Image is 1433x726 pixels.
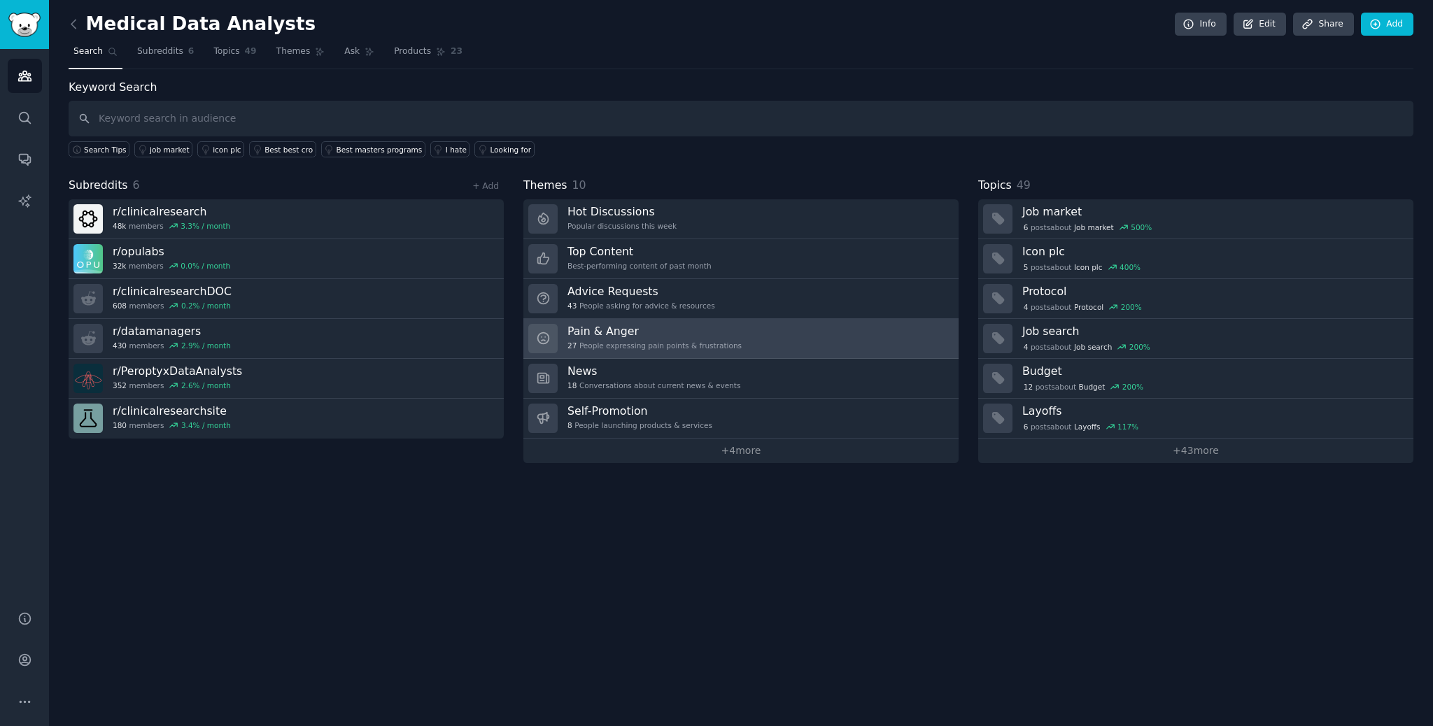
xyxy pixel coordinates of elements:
img: clinicalresearchsite [73,404,103,433]
div: members [113,301,232,311]
span: Budget [1079,382,1106,392]
a: r/datamanagers430members2.9% / month [69,319,504,359]
span: Subreddits [69,177,128,194]
span: Products [394,45,431,58]
a: Edit [1234,13,1286,36]
h3: Icon plc [1022,244,1404,259]
a: Layoffs6postsaboutLayoffs117% [978,399,1413,439]
span: 608 [113,301,127,311]
span: Themes [523,177,567,194]
h3: Top Content [567,244,712,259]
span: Icon plc [1074,262,1103,272]
span: 23 [451,45,463,58]
div: Best-performing content of past month [567,261,712,271]
a: Icon plc5postsaboutIcon plc400% [978,239,1413,279]
a: I hate [430,141,470,157]
h3: r/ clinicalresearchsite [113,404,231,418]
a: icon plc [197,141,244,157]
div: post s about [1022,221,1153,234]
div: job market [150,145,190,155]
a: job market [134,141,192,157]
a: Products23 [389,41,467,69]
div: 2.6 % / month [181,380,231,390]
h3: r/ opulabs [113,244,230,259]
span: 43 [567,301,577,311]
h3: Hot Discussions [567,204,677,219]
span: 12 [1024,382,1033,392]
span: Job search [1074,342,1112,352]
span: 49 [245,45,257,58]
div: members [113,380,242,390]
span: 18 [567,380,577,390]
div: post s about [1022,341,1152,353]
span: Topics [213,45,239,58]
h3: r/ PeroptyxDataAnalysts [113,364,242,378]
span: 8 [567,420,572,430]
label: Keyword Search [69,80,157,94]
div: 400 % [1120,262,1141,272]
a: +4more [523,439,959,463]
h3: Job search [1022,324,1404,339]
a: r/clinicalresearchDOC608members0.2% / month [69,279,504,319]
h3: Layoffs [1022,404,1404,418]
img: opulabs [73,244,103,273]
a: Budget12postsaboutBudget200% [978,359,1413,399]
div: 0.2 % / month [181,301,231,311]
h3: Budget [1022,364,1404,378]
a: Best best cro [249,141,316,157]
div: 117 % [1117,422,1138,432]
a: Best masters programs [321,141,425,157]
img: clinicalresearch [73,204,103,234]
input: Keyword search in audience [69,101,1413,136]
a: Topics49 [209,41,261,69]
span: Search [73,45,103,58]
div: members [113,341,231,350]
div: 3.3 % / month [181,221,230,231]
span: 180 [113,420,127,430]
a: Info [1175,13,1227,36]
span: 6 [1024,222,1029,232]
a: r/opulabs32kmembers0.0% / month [69,239,504,279]
img: GummySearch logo [8,13,41,37]
span: Job market [1074,222,1114,232]
span: Topics [978,177,1012,194]
span: Search Tips [84,145,127,155]
div: members [113,420,231,430]
a: Subreddits6 [132,41,199,69]
a: Looking for [474,141,534,157]
span: Layoffs [1074,422,1101,432]
div: post s about [1022,261,1142,273]
a: Ask [339,41,379,69]
a: Self-Promotion8People launching products & services [523,399,959,439]
span: 6 [188,45,195,58]
h3: News [567,364,740,378]
h3: r/ clinicalresearch [113,204,230,219]
a: Add [1361,13,1413,36]
span: Protocol [1074,302,1103,312]
a: Protocol4postsaboutProtocol200% [978,279,1413,319]
a: News18Conversations about current news & events [523,359,959,399]
div: 0.0 % / month [181,261,230,271]
a: r/clinicalresearch48kmembers3.3% / month [69,199,504,239]
div: I hate [446,145,467,155]
span: 4 [1024,302,1029,312]
div: post s about [1022,301,1143,313]
div: People asking for advice & resources [567,301,715,311]
a: Job market6postsaboutJob market500% [978,199,1413,239]
a: Pain & Anger27People expressing pain points & frustrations [523,319,959,359]
div: 200 % [1129,342,1150,352]
div: Popular discussions this week [567,221,677,231]
span: 352 [113,380,127,390]
span: Ask [344,45,360,58]
a: Top ContentBest-performing content of past month [523,239,959,279]
button: Search Tips [69,141,129,157]
h2: Medical Data Analysts [69,13,316,36]
div: post s about [1022,420,1140,433]
a: Job search4postsaboutJob search200% [978,319,1413,359]
div: 200 % [1122,382,1143,392]
a: Hot DiscussionsPopular discussions this week [523,199,959,239]
div: 3.4 % / month [181,420,231,430]
h3: Pain & Anger [567,324,742,339]
a: r/PeroptyxDataAnalysts352members2.6% / month [69,359,504,399]
a: Themes [271,41,330,69]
